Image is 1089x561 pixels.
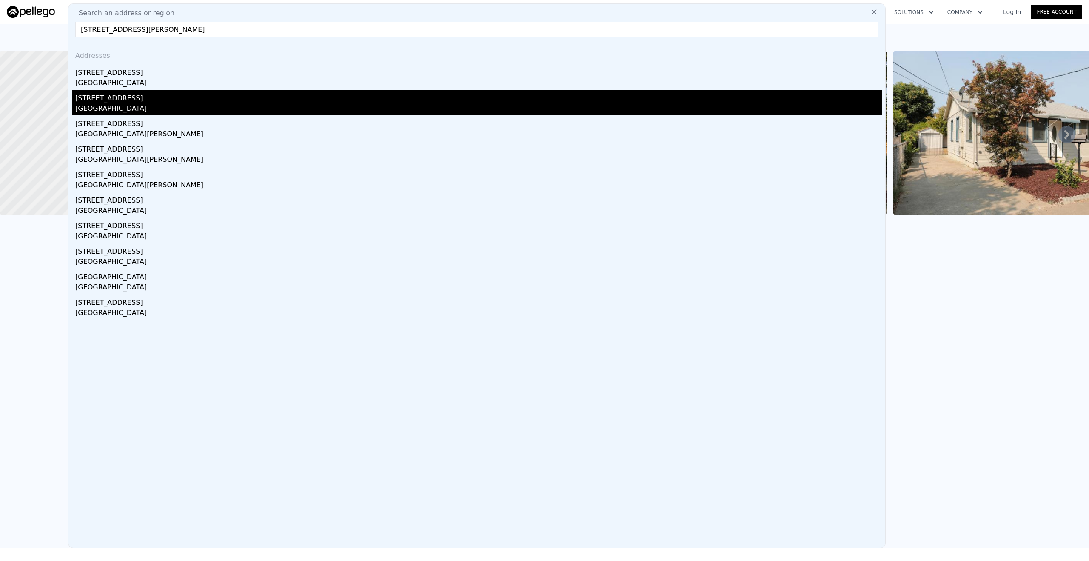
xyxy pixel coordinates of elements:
[7,6,55,18] img: Pellego
[75,129,882,141] div: [GEOGRAPHIC_DATA][PERSON_NAME]
[941,5,989,20] button: Company
[72,8,174,18] span: Search an address or region
[75,64,882,78] div: [STREET_ADDRESS]
[75,180,882,192] div: [GEOGRAPHIC_DATA][PERSON_NAME]
[75,282,882,294] div: [GEOGRAPHIC_DATA]
[75,257,882,269] div: [GEOGRAPHIC_DATA]
[1031,5,1082,19] a: Free Account
[75,166,882,180] div: [STREET_ADDRESS]
[72,44,882,64] div: Addresses
[75,155,882,166] div: [GEOGRAPHIC_DATA][PERSON_NAME]
[75,141,882,155] div: [STREET_ADDRESS]
[75,90,882,103] div: [STREET_ADDRESS]
[75,269,882,282] div: [GEOGRAPHIC_DATA]
[75,308,882,320] div: [GEOGRAPHIC_DATA]
[75,218,882,231] div: [STREET_ADDRESS]
[75,294,882,308] div: [STREET_ADDRESS]
[75,192,882,206] div: [STREET_ADDRESS]
[75,206,882,218] div: [GEOGRAPHIC_DATA]
[75,22,878,37] input: Enter an address, city, region, neighborhood or zip code
[75,231,882,243] div: [GEOGRAPHIC_DATA]
[75,78,882,90] div: [GEOGRAPHIC_DATA]
[75,243,882,257] div: [STREET_ADDRESS]
[887,5,941,20] button: Solutions
[75,115,882,129] div: [STREET_ADDRESS]
[993,8,1031,16] a: Log In
[75,103,882,115] div: [GEOGRAPHIC_DATA]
